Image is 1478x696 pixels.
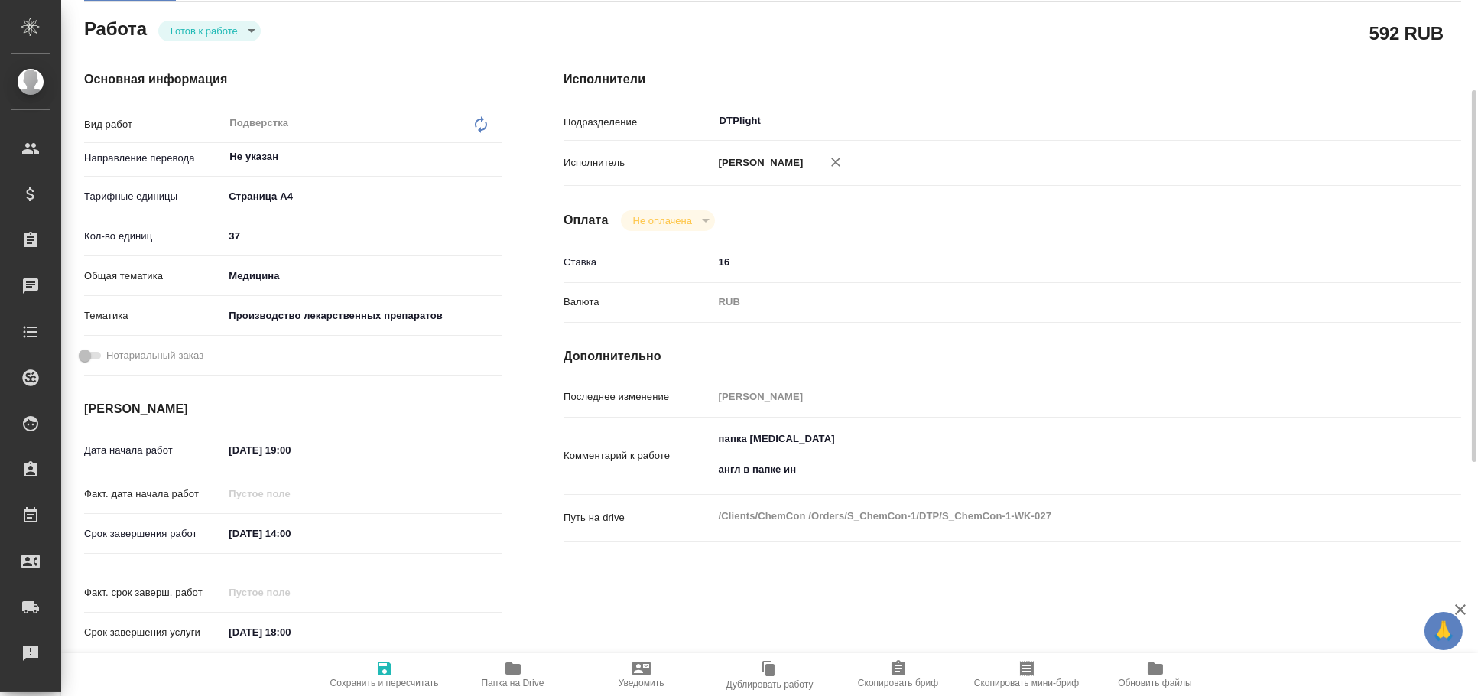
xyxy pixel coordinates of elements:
[713,251,1387,273] input: ✎ Введи что-нибудь
[106,348,203,363] span: Нотариальный заказ
[619,678,664,688] span: Уведомить
[564,115,713,130] p: Подразделение
[629,214,697,227] button: Не оплачена
[223,483,357,505] input: Пустое поле
[819,145,853,179] button: Удалить исполнителя
[223,184,502,210] div: Страница А4
[84,268,223,284] p: Общая тематика
[449,653,577,696] button: Папка на Drive
[84,443,223,458] p: Дата начала работ
[84,70,502,89] h4: Основная информация
[706,653,834,696] button: Дублировать работу
[158,21,261,41] div: Готов к работе
[84,151,223,166] p: Направление перевода
[223,439,357,461] input: ✎ Введи что-нибудь
[84,585,223,600] p: Факт. срок заверш. работ
[564,448,713,463] p: Комментарий к работе
[84,400,502,418] h4: [PERSON_NAME]
[1369,20,1444,46] h2: 592 RUB
[713,155,804,171] p: [PERSON_NAME]
[330,678,439,688] span: Сохранить и пересчитать
[726,679,814,690] span: Дублировать работу
[223,263,502,289] div: Медицина
[223,225,502,247] input: ✎ Введи что-нибудь
[84,526,223,542] p: Срок завершения работ
[84,117,223,132] p: Вид работ
[577,653,706,696] button: Уведомить
[482,678,544,688] span: Папка на Drive
[84,625,223,640] p: Срок завершения услуги
[713,426,1387,483] textarea: папка [MEDICAL_DATA] англ в папке ин
[223,303,502,329] div: Производство лекарственных препаратов
[223,581,357,603] input: Пустое поле
[166,24,242,37] button: Готов к работе
[564,255,713,270] p: Ставка
[84,308,223,324] p: Тематика
[858,678,938,688] span: Скопировать бриф
[1118,678,1192,688] span: Обновить файлы
[713,385,1387,408] input: Пустое поле
[564,155,713,171] p: Исполнитель
[84,189,223,204] p: Тарифные единицы
[1431,615,1457,647] span: 🙏
[223,621,357,643] input: ✎ Введи что-нибудь
[564,347,1461,366] h4: Дополнительно
[494,155,497,158] button: Open
[564,510,713,525] p: Путь на drive
[974,678,1079,688] span: Скопировать мини-бриф
[713,503,1387,529] textarea: /Clients/ChemCon /Orders/S_ChemCon-1/DTP/S_ChemCon-1-WK-027
[223,522,357,545] input: ✎ Введи что-нибудь
[834,653,963,696] button: Скопировать бриф
[320,653,449,696] button: Сохранить и пересчитать
[713,289,1387,315] div: RUB
[621,210,715,231] div: Готов к работе
[564,389,713,405] p: Последнее изменение
[564,70,1461,89] h4: Исполнители
[1091,653,1220,696] button: Обновить файлы
[84,486,223,502] p: Факт. дата начала работ
[564,294,713,310] p: Валюта
[963,653,1091,696] button: Скопировать мини-бриф
[564,211,609,229] h4: Оплата
[84,229,223,244] p: Кол-во единиц
[1424,612,1463,650] button: 🙏
[84,14,147,41] h2: Работа
[1378,119,1381,122] button: Open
